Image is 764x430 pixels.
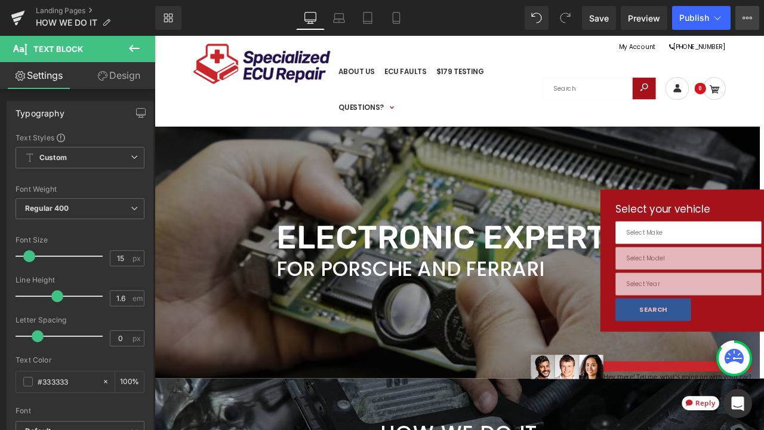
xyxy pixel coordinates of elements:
[217,63,285,105] a: QUESTIONS?
[33,44,83,54] span: Text Block
[446,378,475,407] img: agent6.png
[133,254,143,262] span: px
[609,8,677,18] a: [PHONE_NUMBER]
[25,204,69,213] b: Regular 400
[621,6,667,30] a: Preview
[628,12,660,24] span: Preview
[460,49,594,76] input: Search
[16,185,144,193] div: Font Weight
[546,197,658,214] span: Select your vehicle
[16,276,144,284] div: Line Height
[218,36,261,48] strong: ABOUT US
[36,6,155,16] a: Landing Pages
[546,311,636,338] a: Search
[645,58,649,67] span: 0
[272,36,322,48] strong: ECU FAULTS
[16,356,144,364] div: Text Color
[133,334,143,342] span: px
[334,36,390,48] strong: $179 TESTING
[39,153,67,163] b: Custom
[38,375,96,388] input: Color
[446,407,532,419] div: online
[16,236,144,244] div: Font Size
[332,20,392,63] a: $179 TESTING
[16,102,64,118] div: Typography
[144,220,560,258] h2: ELECTRONIC EXPERTS
[271,20,324,63] a: ECU FAULTS
[503,378,532,407] img: agent1.png
[296,6,325,30] a: Desktop
[550,8,593,18] a: My Account
[16,133,144,142] div: Text Styles
[723,389,752,418] div: Open Intercom Messenger
[525,6,549,30] button: Undo
[133,294,143,302] span: em
[553,6,577,30] button: Redo
[80,62,158,89] a: Design
[353,6,382,30] a: Tablet
[155,6,181,30] a: New Library
[45,8,209,59] img: Specialized ECU Repair
[115,371,144,392] div: %
[36,18,97,27] span: HOW WE DO IT
[325,6,353,30] a: Laptop
[382,6,411,30] a: Mobile
[475,378,503,407] img: agent5.png
[16,407,144,415] div: Font
[589,12,609,24] span: Save
[16,316,144,324] div: Letter Spacing
[144,264,560,288] div: FOR PORSCHE AND FERRARI
[679,13,709,23] span: Publish
[217,20,262,63] a: ABOUT US
[672,6,731,30] button: Publish
[532,398,707,410] div: Hey there! Tell me, what's going on with your car?
[735,6,759,30] button: More
[218,79,284,91] strong: QUESTIONS?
